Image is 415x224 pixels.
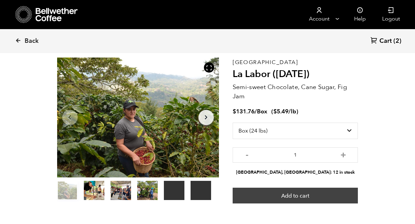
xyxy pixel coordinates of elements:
button: Add to cart [233,188,358,203]
span: Cart [379,37,392,45]
video: Your browser does not support the video tag. [164,181,184,200]
span: $ [233,108,236,115]
span: /lb [288,108,296,115]
a: Cart (2) [371,37,401,46]
span: Back [25,37,39,45]
h2: La Labor ([DATE]) [233,69,358,80]
span: $ [273,108,277,115]
button: + [339,151,348,158]
bdi: 5.49 [273,108,288,115]
li: [GEOGRAPHIC_DATA], [GEOGRAPHIC_DATA]: 12 in stock [233,169,358,176]
bdi: 131.76 [233,108,255,115]
p: Semi-sweet Chocolate, Cane Sugar, Fig Jam [233,83,358,101]
span: Box [257,108,267,115]
span: / [255,108,257,115]
span: ( ) [271,108,298,115]
video: Your browser does not support the video tag. [191,181,211,200]
span: (2) [393,37,401,45]
button: - [243,151,251,158]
